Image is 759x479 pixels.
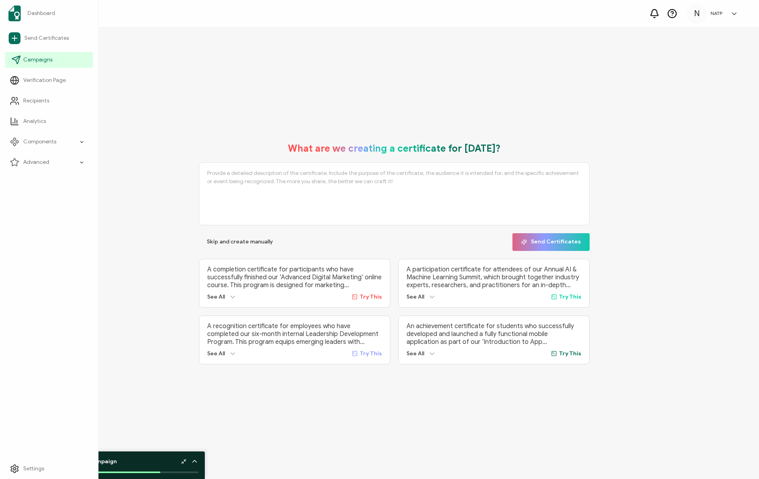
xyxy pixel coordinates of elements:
h5: NATP [711,11,722,16]
p: A participation certificate for attendees of our Annual AI & Machine Learning Summit, which broug... [406,265,581,289]
span: See All [207,350,225,357]
p: An achievement certificate for students who successfully developed and launched a fully functiona... [406,322,581,346]
span: Try This [360,350,382,357]
b: Campaign [88,458,117,465]
span: See All [207,293,225,300]
span: Verification Page [23,76,66,84]
span: Try This [360,293,382,300]
span: Send Certificates [24,34,69,42]
a: Campaigns [5,52,93,68]
span: Settings [23,465,44,473]
span: Recipients [23,97,49,105]
a: Analytics [5,113,93,129]
a: Send Certificates [5,29,93,47]
span: N [694,8,700,20]
span: Try This [559,293,581,300]
span: Skip and create manually [207,239,273,245]
span: Dashboard [28,9,55,17]
span: Try This [559,350,581,357]
span: Advanced [23,158,49,166]
a: Dashboard [5,2,93,24]
img: sertifier-logomark-colored.svg [8,6,21,21]
p: A completion certificate for participants who have successfully finished our ‘Advanced Digital Ma... [207,265,382,289]
p: A recognition certificate for employees who have completed our six-month internal Leadership Deve... [207,322,382,346]
a: Settings [5,461,93,477]
span: Components [23,138,56,146]
span: Campaigns [23,56,52,64]
a: Verification Page [5,72,93,88]
span: See All [406,293,424,300]
iframe: Chat Widget [628,390,759,479]
span: Send Certificates [521,239,581,245]
span: See All [406,350,424,357]
h1: What are we creating a certificate for [DATE]? [288,143,501,154]
button: Send Certificates [512,233,590,251]
button: Skip and create manually [199,233,281,251]
span: Analytics [23,117,46,125]
a: Recipients [5,93,93,109]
